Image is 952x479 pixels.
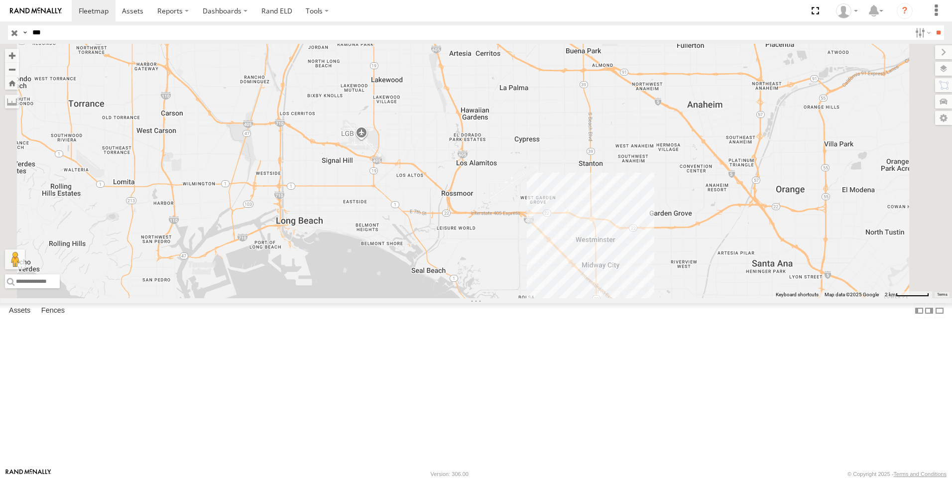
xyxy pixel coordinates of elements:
label: Search Query [21,25,29,40]
button: Drag Pegman onto the map to open Street View [5,249,25,269]
label: Map Settings [935,111,952,125]
div: © Copyright 2025 - [847,471,947,477]
button: Zoom Home [5,76,19,90]
label: Dock Summary Table to the Right [924,303,934,318]
img: rand-logo.svg [10,7,62,14]
button: Zoom out [5,62,19,76]
a: Terms and Conditions [894,471,947,477]
div: Norma Casillas [833,3,861,18]
label: Fences [36,304,70,318]
button: Zoom in [5,49,19,62]
a: Visit our Website [5,469,51,479]
label: Assets [4,304,35,318]
label: Measure [5,95,19,109]
label: Dock Summary Table to the Left [914,303,924,318]
button: Keyboard shortcuts [776,291,819,298]
span: Map data ©2025 Google [825,292,879,297]
a: Terms (opens in new tab) [937,293,948,297]
label: Search Filter Options [911,25,933,40]
button: Map Scale: 2 km per 63 pixels [882,291,932,298]
span: 2 km [885,292,896,297]
i: ? [897,3,913,19]
div: Version: 306.00 [431,471,469,477]
label: Hide Summary Table [935,303,945,318]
